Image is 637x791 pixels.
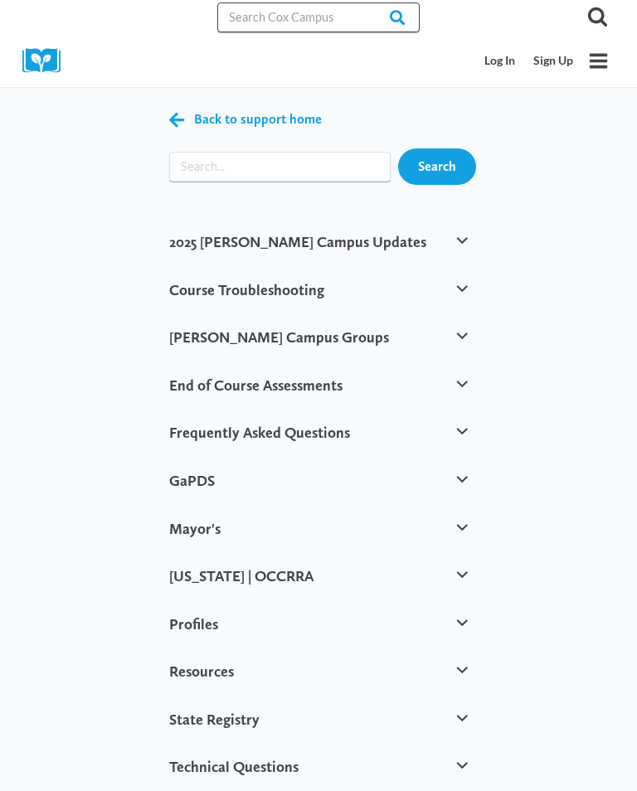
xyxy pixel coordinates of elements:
nav: Secondary Mobile Navigation [476,46,582,76]
button: Mayor's [162,505,475,553]
button: Open menu [582,45,615,77]
button: [US_STATE] | OCCRRA [162,552,475,600]
a: Log In [476,46,525,76]
button: State Registry [162,696,475,744]
img: Cox Campus [22,48,72,74]
span: Back to support home [194,111,322,127]
a: Sign Up [524,46,582,76]
button: 2025 [PERSON_NAME] Campus Updates [162,218,475,266]
button: Resources [162,648,475,696]
a: Back to support home [169,108,322,132]
button: Frequently Asked Questions [162,409,475,457]
button: Profiles [162,600,475,648]
button: Course Troubleshooting [162,266,475,314]
input: Search input [169,152,391,182]
input: Search [398,148,476,185]
form: Search form [169,152,391,182]
input: Search Cox Campus [217,2,420,32]
button: [PERSON_NAME] Campus Groups [162,313,475,362]
button: Technical Questions [162,743,475,791]
button: End of Course Assessments [162,362,475,410]
button: GaPDS [162,457,475,505]
ul: Support Navigation [162,218,475,791]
